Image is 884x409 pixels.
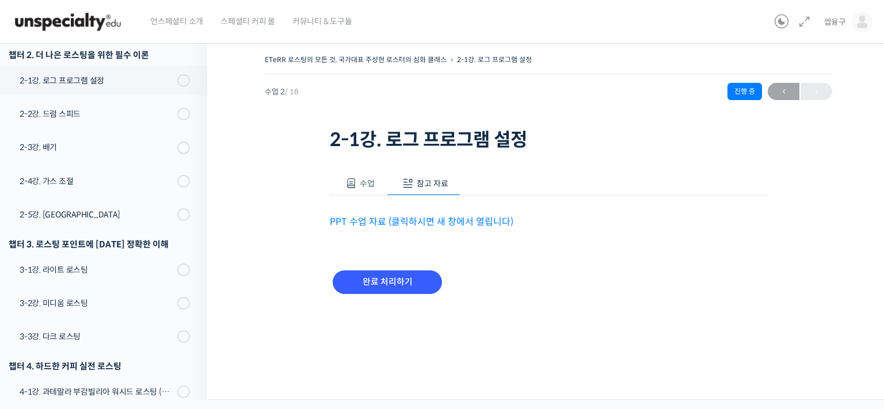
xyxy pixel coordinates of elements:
[20,108,174,120] div: 2-2강. 드럼 스피드
[360,178,375,189] span: 수업
[265,55,447,64] a: ETeRR 로스팅의 모든 것, 국가대표 주성현 로스터의 심화 클래스
[20,208,174,221] div: 2-5강. [GEOGRAPHIC_DATA]
[330,129,767,151] h1: 2-1강. 로그 프로그램 설정
[20,74,174,87] div: 2-1강. 로그 프로그램 설정
[333,270,442,294] input: 완료 처리하기
[76,314,148,342] a: 대화
[20,141,174,154] div: 2-3강. 배기
[20,297,174,309] div: 3-2강. 미디움 로스팅
[768,84,799,100] span: ←
[20,175,174,188] div: 2-4강. 가스 조절
[9,358,190,374] div: 챕터 4. 하드한 커피 실전 로스팅
[3,314,76,342] a: 홈
[265,88,299,95] span: 수업 2
[9,47,190,63] div: 챕터 2. 더 나은 로스팅을 위한 필수 이론
[417,178,448,189] span: 참고 자료
[20,330,174,343] div: 3-3강. 다크 로스팅
[148,314,221,342] a: 설정
[9,236,190,252] div: 챕터 3. 로스팅 포인트에 [DATE] 정확한 이해
[36,331,43,340] span: 홈
[727,83,762,100] div: 진행 중
[824,17,846,27] span: 쌉융구
[768,83,799,100] a: ←이전
[457,55,532,64] a: 2-1강. 로그 프로그램 설정
[330,216,513,228] a: PPT 수업 자료 (클릭하시면 새 창에서 열립니다)
[105,331,119,341] span: 대화
[178,331,192,340] span: 설정
[20,263,174,276] div: 3-1강. 라이트 로스팅
[285,87,299,97] span: / 18
[20,385,174,398] div: 4-1강. 과테말라 부감빌리아 워시드 로스팅 (라이트/미디움/다크)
